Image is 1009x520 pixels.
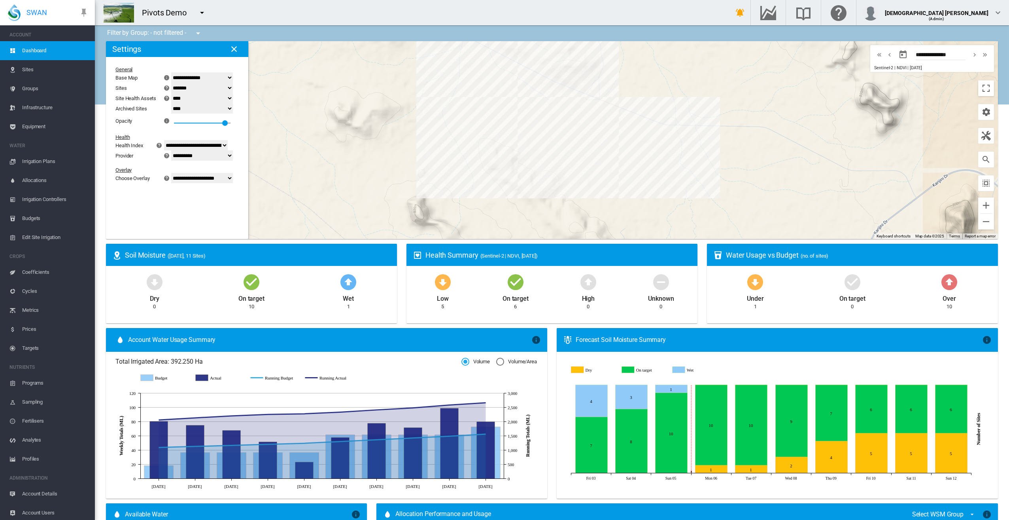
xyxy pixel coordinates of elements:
g: Wet Oct 03, 2025 4 [576,385,608,417]
g: Dry Oct 11, 2025 5 [896,433,928,473]
md-icon: icon-checkbox-marked-circle [843,272,862,291]
img: SWAN-Landscape-Logo-Colour-drop.png [8,4,21,21]
md-icon: Click here for help [829,8,848,17]
g: Wet [673,366,718,374]
span: Total Irrigated Area: 392.250 Ha [115,357,461,366]
md-icon: icon-water [112,510,122,519]
span: Equipment [22,117,89,136]
g: Actual 3 Aug 80.64 [150,421,168,479]
button: icon-help-circle [161,83,172,93]
div: 10 [249,303,254,310]
md-icon: icon-menu-down [193,28,203,38]
tspan: Number of Sites [976,413,981,445]
button: icon-magnify [978,152,994,167]
tspan: Running Totals (ML) [525,415,531,457]
circle: Running Budget 10 Aug 1,130.53 [193,445,197,448]
md-icon: icon-select-all [981,178,991,188]
circle: Running Budget 5 Oct 1,561.12 [484,433,487,436]
circle: Running Actual 14 Sept 2,411.48 [375,408,378,411]
md-icon: icon-arrow-up-bold-circle [339,272,358,291]
span: (no. of sites) [801,253,829,259]
span: Allocations [22,171,89,190]
span: Coefficients [22,263,89,282]
img: DwraFM8HQLsLAAAAAElFTkSuQmCC [103,3,134,23]
div: Health Index [115,142,143,148]
span: Account Details [22,484,89,503]
circle: Running Budget 28 Sept 1,488.19 [448,435,451,438]
span: Irrigation Plans [22,152,89,171]
tspan: 1,000 [508,448,518,453]
span: Prices [22,320,89,339]
circle: Running Budget 17 Aug 1,167.39 [230,444,233,447]
span: ADMINISTRATION [9,472,89,484]
span: ([DATE], 11 Sites) [168,253,206,259]
div: Water Usage vs Budget [726,250,992,260]
div: 10 [947,303,952,310]
md-icon: icon-help-circle [162,151,172,160]
div: Overlay [115,167,229,173]
md-icon: icon-cup-water [713,251,723,260]
button: Keyboard shortcuts [877,233,911,239]
tspan: [DATE] [370,484,384,489]
tspan: [DATE] [406,484,420,489]
div: Base Map [115,75,138,81]
span: Programs [22,374,89,393]
div: Choose Overlay [115,175,150,181]
tspan: 20 [131,462,136,467]
div: 0 [153,303,156,310]
div: Sites [115,85,127,91]
g: On target Oct 04, 2025 8 [616,409,648,473]
div: Forecast Soil Moisture Summary [576,336,982,344]
button: icon-chevron-right [969,50,980,59]
tspan: [DATE] [261,484,275,489]
md-icon: icon-bell-ring [735,8,745,17]
md-icon: icon-information [531,335,541,345]
div: Filter by Group: - not filtered - [101,25,208,41]
span: Metrics [22,301,89,320]
g: Budget 3 Aug 18.26 [144,466,174,479]
span: Irrigation Controllers [22,190,89,209]
tspan: [DATE] [479,484,493,489]
md-icon: icon-arrow-down-bold-circle [433,272,452,291]
tspan: 100 [129,405,136,410]
circle: Running Actual 17 Aug 2,200.66 [230,414,233,418]
div: On target [839,291,865,303]
tspan: 40 [131,448,136,453]
md-icon: icon-information [351,510,361,519]
a: Terms [949,234,960,238]
circle: Running Actual 24 Aug 2,252.39 [266,413,269,416]
div: [DEMOGRAPHIC_DATA] [PERSON_NAME] [885,6,988,14]
md-radio-button: Volume/Area [496,358,537,366]
span: WATER [9,139,89,152]
tspan: Thu 09 [826,476,837,480]
div: 0 [659,303,662,310]
md-icon: icon-close [229,44,239,54]
md-icon: icon-help-circle [162,93,172,103]
span: Groups [22,79,89,98]
span: Infrastructure [22,98,89,117]
g: Dry Oct 07, 2025 1 [735,465,767,473]
span: Fertilisers [22,412,89,431]
tspan: [DATE] [297,484,311,489]
span: CROPS [9,250,89,263]
circle: Running Actual 7 Sept 2,333.45 [338,410,342,414]
span: Sentinel-2 | NDVI [874,65,906,70]
g: Dry Oct 12, 2025 5 [935,433,967,473]
md-icon: icon-arrow-down-bold-circle [145,272,164,291]
circle: Running Actual 28 Sept 2,582.3 [448,403,451,406]
tspan: Tue 07 [746,476,756,480]
g: Actual 5 Oct 80.06 [477,422,495,479]
g: On target Oct 07, 2025 10 [735,385,767,465]
tspan: 2,000 [508,419,518,424]
button: icon-menu-down [194,5,210,21]
tspan: Fri 03 [586,476,596,480]
div: Wet [343,291,354,303]
g: On target [622,366,667,374]
div: High [582,291,595,303]
div: Over [943,291,956,303]
div: Dry [150,291,159,303]
button: icon-select-all [978,175,994,191]
g: Budget [141,374,188,381]
circle: Running Actual 10 Aug 2,133.08 [193,416,197,419]
g: Actual [196,374,243,381]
